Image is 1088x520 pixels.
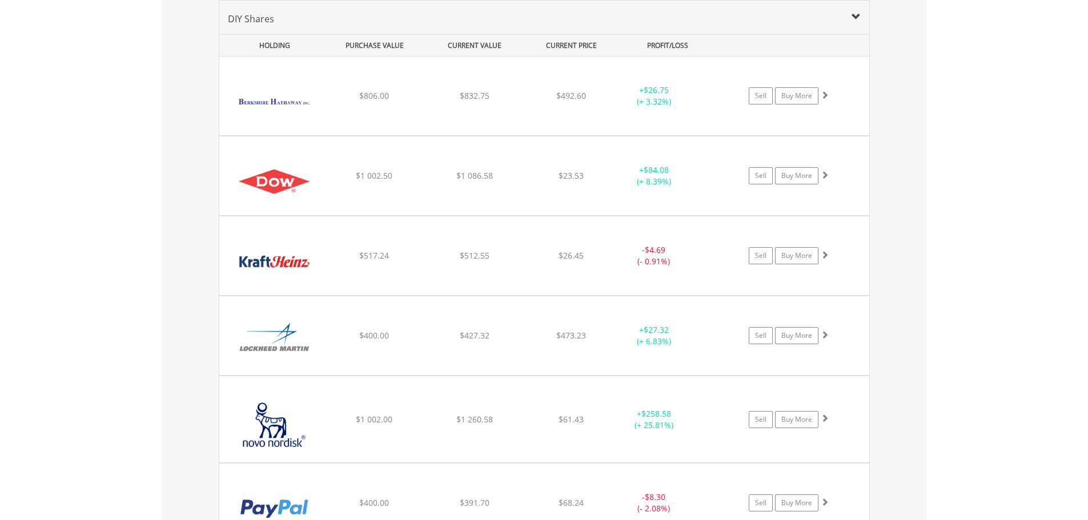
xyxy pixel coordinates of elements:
[559,497,584,508] span: $68.24
[749,494,773,511] a: Sell
[556,330,586,341] span: $473.23
[556,90,586,101] span: $492.60
[525,35,616,56] div: CURRENT PRICE
[559,170,584,181] span: $23.53
[619,35,717,56] div: PROFIT/LOSS
[225,151,323,212] img: EQU.US.DOW.png
[220,35,324,56] div: HOLDING
[611,408,697,431] div: + (+ 25.81%)
[775,247,818,264] a: Buy More
[359,250,389,261] span: $517.24
[611,244,697,267] div: - (- 0.91%)
[775,494,818,511] a: Buy More
[644,84,669,95] span: $26.75
[749,87,773,104] a: Sell
[645,491,665,502] span: $8.30
[644,324,669,335] span: $27.32
[225,311,323,372] img: EQU.US.LMT.png
[225,231,323,292] img: EQU.US.KHC.png
[775,327,818,344] a: Buy More
[775,167,818,184] a: Buy More
[426,35,524,56] div: CURRENT VALUE
[359,330,389,341] span: $400.00
[775,87,818,104] a: Buy More
[749,411,773,428] a: Sell
[359,90,389,101] span: $806.00
[559,250,584,261] span: $26.45
[456,414,493,425] span: $1 260.58
[228,13,274,25] span: DIY Shares
[356,414,392,425] span: $1 002.00
[460,90,489,101] span: $832.75
[749,247,773,264] a: Sell
[749,327,773,344] a: Sell
[749,167,773,184] a: Sell
[460,250,489,261] span: $512.55
[456,170,493,181] span: $1 086.58
[611,84,697,107] div: + (+ 3.32%)
[359,497,389,508] span: $400.00
[611,491,697,514] div: - (- 2.08%)
[641,408,671,419] span: $258.58
[775,411,818,428] a: Buy More
[460,497,489,508] span: $391.70
[645,244,665,255] span: $4.69
[644,164,669,175] span: $84.08
[611,324,697,347] div: + (+ 6.83%)
[326,35,424,56] div: PURCHASE VALUE
[611,164,697,187] div: + (+ 8.39%)
[559,414,584,425] span: $61.43
[225,390,323,459] img: EQU.US.NVO.png
[225,71,323,132] img: EQU.US.BRKB.png
[356,170,392,181] span: $1 002.50
[460,330,489,341] span: $427.32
